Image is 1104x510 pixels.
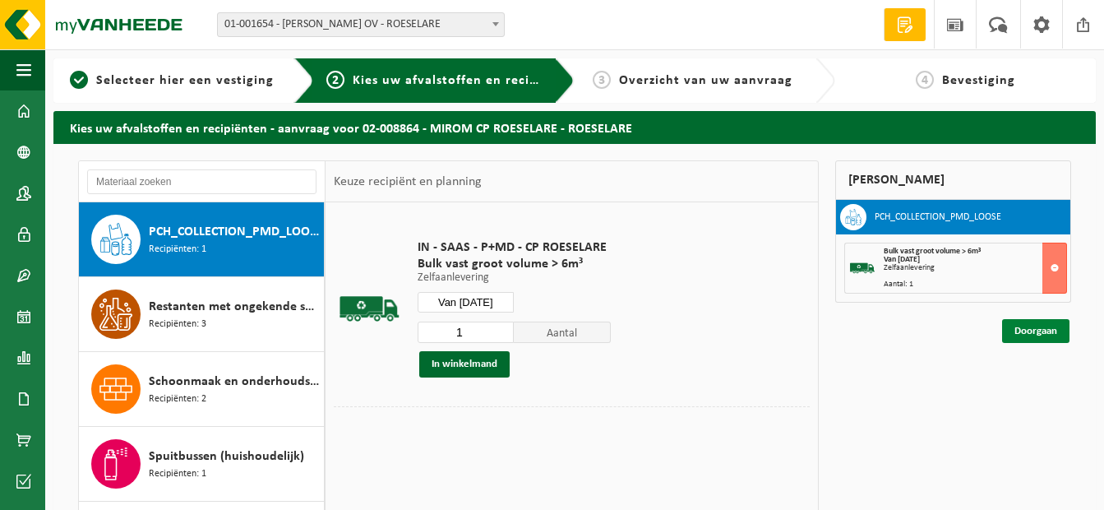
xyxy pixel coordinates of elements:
span: Bulk vast groot volume > 6m³ [418,256,611,272]
strong: Van [DATE] [884,255,920,264]
button: PCH_COLLECTION_PMD_LOOSE Recipiënten: 1 [79,202,325,277]
span: Aantal [514,322,611,343]
input: Selecteer datum [418,292,515,313]
span: Recipiënten: 1 [149,242,206,257]
p: Zelfaanlevering [418,272,611,284]
button: Restanten met ongekende samenstelling (huishoudelijk) Recipiënten: 3 [79,277,325,352]
span: 1 [70,71,88,89]
span: Restanten met ongekende samenstelling (huishoudelijk) [149,297,320,317]
span: 4 [916,71,934,89]
span: Selecteer hier een vestiging [96,74,274,87]
span: Recipiënten: 3 [149,317,206,332]
span: Overzicht van uw aanvraag [619,74,792,87]
h3: PCH_COLLECTION_PMD_LOOSE [875,204,1001,230]
span: Bevestiging [942,74,1015,87]
span: PCH_COLLECTION_PMD_LOOSE [149,222,320,242]
span: Recipiënten: 1 [149,466,206,482]
h2: Kies uw afvalstoffen en recipiënten - aanvraag voor 02-008864 - MIROM CP ROESELARE - ROESELARE [53,111,1096,143]
span: IN - SAAS - P+MD - CP ROESELARE [418,239,611,256]
input: Materiaal zoeken [87,169,316,194]
div: Aantal: 1 [884,280,1066,289]
span: 01-001654 - MIROM ROESELARE OV - ROESELARE [217,12,505,37]
span: Recipiënten: 2 [149,392,206,407]
span: 01-001654 - MIROM ROESELARE OV - ROESELARE [218,13,504,36]
button: Spuitbussen (huishoudelijk) Recipiënten: 1 [79,427,325,502]
div: [PERSON_NAME] [835,160,1071,200]
span: Bulk vast groot volume > 6m³ [884,247,981,256]
div: Keuze recipiënt en planning [326,161,490,202]
span: Spuitbussen (huishoudelijk) [149,447,304,466]
a: 1Selecteer hier een vestiging [62,71,281,90]
span: Kies uw afvalstoffen en recipiënten [353,74,579,87]
span: Schoonmaak en onderhoudsmiddelen (huishoudelijk) [149,372,320,392]
button: Schoonmaak en onderhoudsmiddelen (huishoudelijk) Recipiënten: 2 [79,352,325,427]
button: In winkelmand [419,351,510,378]
span: 2 [326,71,344,89]
div: Zelfaanlevering [884,264,1066,272]
span: 3 [593,71,611,89]
a: Doorgaan [1002,319,1069,343]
